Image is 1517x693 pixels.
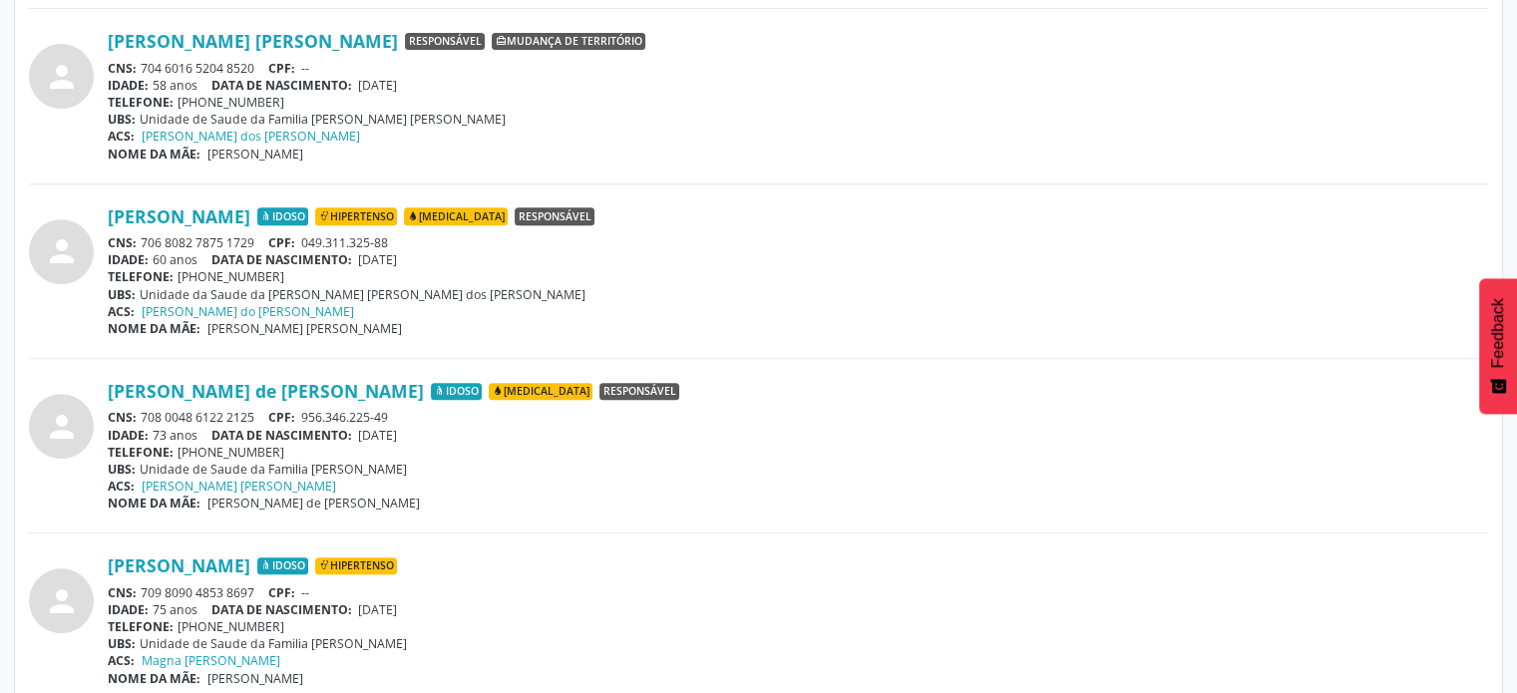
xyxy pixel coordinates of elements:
span: ACS: [108,128,135,145]
div: [PHONE_NUMBER] [108,444,1488,461]
div: 706 8082 7875 1729 [108,234,1488,251]
span: [PERSON_NAME] [207,146,303,163]
span: Responsável [405,33,485,51]
span: DATA DE NASCIMENTO: [211,601,352,618]
span: IDADE: [108,77,149,94]
div: [PHONE_NUMBER] [108,618,1488,635]
span: Hipertenso [315,207,397,225]
span: CNS: [108,409,137,426]
span: TELEFONE: [108,94,174,111]
a: [PERSON_NAME] [108,554,250,576]
span: NOME DA MÃE: [108,495,200,512]
span: [DATE] [358,601,397,618]
a: [PERSON_NAME] [PERSON_NAME] [108,30,398,52]
span: Idoso [431,383,482,401]
a: [PERSON_NAME] do [PERSON_NAME] [142,303,354,320]
span: [DATE] [358,427,397,444]
div: 75 anos [108,601,1488,618]
span: [PERSON_NAME] [207,670,303,687]
div: 73 anos [108,427,1488,444]
span: IDADE: [108,251,149,268]
div: Unidade de Saude da Familia [PERSON_NAME] [108,635,1488,652]
span: NOME DA MÃE: [108,320,200,337]
div: [PHONE_NUMBER] [108,268,1488,285]
span: Idoso [257,207,308,225]
span: [DATE] [358,77,397,94]
span: TELEFONE: [108,618,174,635]
a: [PERSON_NAME] [108,205,250,227]
span: NOME DA MÃE: [108,670,200,687]
span: CNS: [108,234,137,251]
span: 049.311.325-88 [301,234,388,251]
span: Feedback [1489,298,1507,368]
span: Responsável [515,207,594,225]
span: ACS: [108,478,135,495]
span: Idoso [257,557,308,575]
a: [PERSON_NAME] de [PERSON_NAME] [108,380,424,402]
div: 58 anos [108,77,1488,94]
div: 704 6016 5204 8520 [108,60,1488,77]
span: Responsável [599,383,679,401]
span: Mudança de território [492,33,645,51]
span: CPF: [268,234,295,251]
div: Unidade de Saude da Familia [PERSON_NAME] [PERSON_NAME] [108,111,1488,128]
span: DATA DE NASCIMENTO: [211,251,352,268]
span: CPF: [268,584,295,601]
span: UBS: [108,461,136,478]
div: 60 anos [108,251,1488,268]
span: CPF: [268,60,295,77]
i: person [44,59,80,95]
div: [PHONE_NUMBER] [108,94,1488,111]
span: CNS: [108,60,137,77]
span: DATA DE NASCIMENTO: [211,427,352,444]
span: -- [301,60,309,77]
div: Unidade de Saude da Familia [PERSON_NAME] [108,461,1488,478]
i: person [44,409,80,445]
i: person [44,233,80,269]
span: TELEFONE: [108,268,174,285]
span: [PERSON_NAME] de [PERSON_NAME] [207,495,420,512]
span: IDADE: [108,601,149,618]
div: 709 8090 4853 8697 [108,584,1488,601]
div: 708 0048 6122 2125 [108,409,1488,426]
span: 956.346.225-49 [301,409,388,426]
span: -- [301,584,309,601]
span: UBS: [108,635,136,652]
span: DATA DE NASCIMENTO: [211,77,352,94]
button: Feedback - Mostrar pesquisa [1479,278,1517,414]
a: [PERSON_NAME] [PERSON_NAME] [142,478,336,495]
a: Magna [PERSON_NAME] [142,652,280,669]
span: ACS: [108,652,135,669]
i: person [44,583,80,619]
span: [PERSON_NAME] [PERSON_NAME] [207,320,402,337]
span: TELEFONE: [108,444,174,461]
span: UBS: [108,111,136,128]
span: [MEDICAL_DATA] [489,383,592,401]
span: NOME DA MÃE: [108,146,200,163]
span: [MEDICAL_DATA] [404,207,508,225]
span: UBS: [108,286,136,303]
span: CPF: [268,409,295,426]
a: [PERSON_NAME] dos [PERSON_NAME] [142,128,360,145]
span: CNS: [108,584,137,601]
span: [DATE] [358,251,397,268]
div: Unidade da Saude da [PERSON_NAME] [PERSON_NAME] dos [PERSON_NAME] [108,286,1488,303]
span: Hipertenso [315,557,397,575]
span: IDADE: [108,427,149,444]
span: ACS: [108,303,135,320]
